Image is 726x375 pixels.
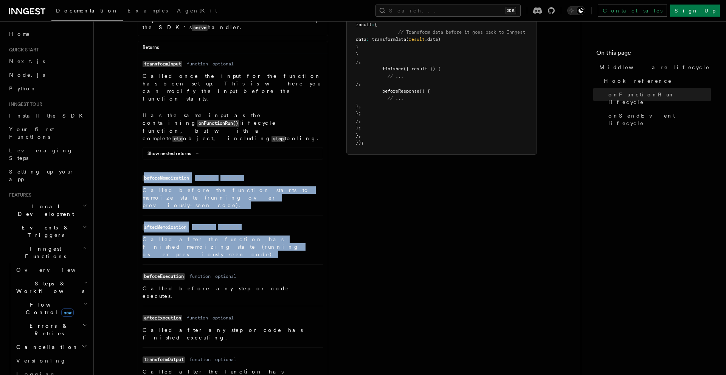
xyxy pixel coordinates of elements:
a: Examples [123,2,172,20]
a: Overview [13,263,89,277]
dd: optional [220,175,242,181]
span: } [356,81,358,86]
span: Local Development [6,203,82,218]
span: // ... [388,96,403,101]
a: AgentKit [172,2,222,20]
p: Called after any step or code has finished executing. [143,326,323,341]
span: transformData [372,37,406,42]
h4: On this page [596,48,711,60]
span: Setting up your app [9,169,74,182]
span: Your first Functions [9,126,54,140]
kbd: ⌘K [506,7,516,14]
span: Steps & Workflows [13,280,84,295]
span: ({ result }) { [403,66,441,71]
span: Inngest tour [6,101,42,107]
span: finished [382,66,403,71]
dd: function [187,315,208,321]
span: Examples [127,8,168,14]
a: Versioning [13,354,89,367]
p: Called once the input for the function has been set up. This is where you can modify the input be... [143,72,323,102]
span: Flow Control [13,301,83,316]
span: Errors & Retries [13,322,82,337]
span: ( [406,37,409,42]
a: Home [6,27,89,41]
span: Quick start [6,47,39,53]
button: Flow Controlnew [13,298,89,319]
span: onFunctionRun lifecycle [608,91,711,106]
dd: optional [215,356,236,363]
span: Home [9,30,30,38]
span: data [356,37,366,42]
span: new [61,308,74,317]
button: Events & Triggers [6,221,89,242]
span: , [358,59,361,64]
span: result [409,37,425,42]
span: result [356,22,372,27]
button: Toggle dark mode [567,6,585,15]
span: Versioning [16,358,66,364]
span: Python [9,85,37,91]
span: , [358,118,361,123]
p: Called after the function has finished memoizing state (running over previously-seen code). [143,236,323,258]
a: Documentation [51,2,123,21]
span: , [358,81,361,86]
a: Node.js [6,68,89,82]
span: Inngest Functions [6,245,82,260]
dd: function [189,356,211,363]
code: serve [192,25,208,31]
dd: function [195,175,216,181]
span: }); [356,140,364,145]
a: Contact sales [598,5,667,17]
span: } [356,51,358,57]
code: beforeExecution [143,273,185,280]
span: , [358,103,361,108]
dd: function [187,61,208,67]
p: Called before the function starts to memoize state (running over previously-seen code). [143,186,323,209]
code: step [271,136,285,142]
span: , [358,133,361,138]
a: onFunctionRun lifecycle [605,88,711,109]
a: Middleware lifecycle [596,60,711,74]
dd: optional [213,61,234,67]
a: Python [6,82,89,95]
span: Hook reference [604,77,672,85]
span: }; [356,110,361,116]
span: AgentKit [177,8,217,14]
span: beforeResponse [382,88,419,94]
a: Setting up your app [6,165,89,186]
button: Show nested returns [147,150,202,157]
span: } [356,103,358,108]
button: Cancellation [13,340,89,354]
dd: optional [215,273,236,279]
button: Errors & Retries [13,319,89,340]
span: Node.js [9,72,45,78]
a: Your first Functions [6,122,89,144]
a: Leveraging Steps [6,144,89,165]
span: Documentation [56,8,118,14]
a: Sign Up [670,5,720,17]
code: transformOutput [143,356,185,363]
button: Local Development [6,200,89,221]
span: Leveraging Steps [9,147,73,161]
code: beforeMemoization [143,175,190,181]
code: onFunctionRun() [197,120,239,127]
span: Next.js [9,58,45,64]
code: afterMemoization [143,224,188,231]
span: Overview [16,267,94,273]
span: } [356,133,358,138]
span: // Transform data before it goes back to Inngest [398,29,525,35]
a: onSendEvent lifecycle [605,109,711,130]
span: Features [6,192,31,198]
span: }; [356,125,361,130]
span: // ... [388,74,403,79]
span: } [356,118,358,123]
span: Middleware lifecycle [599,64,710,71]
p: Has the same input as the containing lifecycle function, but with a complete object, including to... [143,112,323,143]
code: afterExecution [143,315,182,321]
span: Cancellation [13,343,79,351]
a: Install the SDK [6,109,89,122]
code: ctx [172,136,183,142]
span: } [356,44,358,50]
button: Steps & Workflows [13,277,89,298]
button: Inngest Functions [6,242,89,263]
